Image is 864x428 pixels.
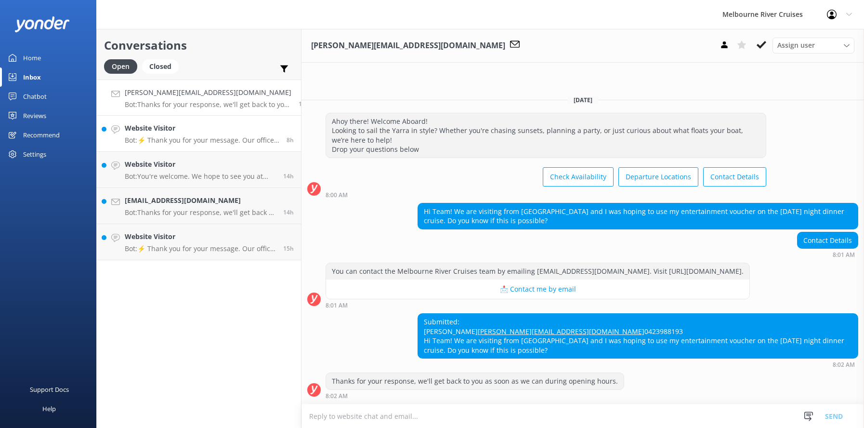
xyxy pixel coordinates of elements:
[326,303,348,308] strong: 8:01 AM
[23,125,60,145] div: Recommend
[283,172,294,180] span: Aug 26 2025 06:49pm (UTC +10:00) Australia/Sydney
[478,327,644,336] a: [PERSON_NAME][EMAIL_ADDRESS][DOMAIN_NAME]
[125,123,279,134] h4: Website Visitor
[299,100,306,108] span: Aug 27 2025 08:02am (UTC +10:00) Australia/Sydney
[777,40,815,51] span: Assign user
[326,280,749,299] button: 📩 Contact me by email
[568,96,598,104] span: [DATE]
[97,116,301,152] a: Website VisitorBot:⚡ Thank you for your message. Our office hours are Mon - Fri 9.30am - 5pm. We'...
[104,61,142,71] a: Open
[798,232,858,249] div: Contact Details
[104,36,294,54] h2: Conversations
[326,393,348,399] strong: 8:02 AM
[797,251,858,258] div: Aug 27 2025 08:01am (UTC +10:00) Australia/Sydney
[97,224,301,260] a: Website VisitorBot:⚡ Thank you for your message. Our office hours are Mon - Fri 9.30am - 5pm. We'...
[326,113,766,158] div: Ahoy there! Welcome Aboard! Looking to sail the Yarra in style? Whether you're chasing sunsets, p...
[142,61,183,71] a: Closed
[23,48,41,67] div: Home
[97,188,301,224] a: [EMAIL_ADDRESS][DOMAIN_NAME]Bot:Thanks for your response, we'll get back to you as soon as we can...
[14,16,70,32] img: yonder-white-logo.png
[125,231,276,242] h4: Website Visitor
[326,373,624,389] div: Thanks for your response, we'll get back to you as soon as we can during opening hours.
[23,106,46,125] div: Reviews
[23,145,46,164] div: Settings
[326,263,749,280] div: You can contact the Melbourne River Cruises team by emailing [EMAIL_ADDRESS][DOMAIN_NAME]. Visit ...
[97,152,301,188] a: Website VisitorBot:You're welcome. We hope to see you at Melbourne River Cruises soon!14h
[418,361,858,368] div: Aug 27 2025 08:02am (UTC +10:00) Australia/Sydney
[283,244,294,253] span: Aug 26 2025 05:24pm (UTC +10:00) Australia/Sydney
[42,399,56,418] div: Help
[23,67,41,87] div: Inbox
[326,191,766,198] div: Aug 27 2025 08:00am (UTC +10:00) Australia/Sydney
[125,195,276,206] h4: [EMAIL_ADDRESS][DOMAIN_NAME]
[283,208,294,216] span: Aug 26 2025 06:17pm (UTC +10:00) Australia/Sydney
[618,167,698,187] button: Departure Locations
[125,244,276,253] p: Bot: ⚡ Thank you for your message. Our office hours are Mon - Fri 9.30am - 5pm. We'll get back to...
[833,362,855,368] strong: 8:02 AM
[418,203,858,229] div: Hi Team! We are visiting from [GEOGRAPHIC_DATA] and I was hoping to use my entertainment voucher ...
[287,136,294,144] span: Aug 27 2025 12:46am (UTC +10:00) Australia/Sydney
[125,100,291,109] p: Bot: Thanks for your response, we'll get back to you as soon as we can during opening hours.
[23,87,47,106] div: Chatbot
[125,172,276,181] p: Bot: You're welcome. We hope to see you at Melbourne River Cruises soon!
[125,136,279,145] p: Bot: ⚡ Thank you for your message. Our office hours are Mon - Fri 9.30am - 5pm. We'll get back to...
[543,167,614,187] button: Check Availability
[104,59,137,74] div: Open
[97,80,301,116] a: [PERSON_NAME][EMAIL_ADDRESS][DOMAIN_NAME]Bot:Thanks for your response, we'll get back to you as s...
[326,392,624,399] div: Aug 27 2025 08:02am (UTC +10:00) Australia/Sydney
[125,159,276,170] h4: Website Visitor
[125,87,291,98] h4: [PERSON_NAME][EMAIL_ADDRESS][DOMAIN_NAME]
[125,208,276,217] p: Bot: Thanks for your response, we'll get back to you as soon as we can during opening hours.
[30,380,69,399] div: Support Docs
[311,40,505,52] h3: [PERSON_NAME][EMAIL_ADDRESS][DOMAIN_NAME]
[418,314,858,358] div: Submitted: [PERSON_NAME] 0423988193 Hi Team! We are visiting from [GEOGRAPHIC_DATA] and I was hop...
[833,252,855,258] strong: 8:01 AM
[326,302,750,308] div: Aug 27 2025 08:01am (UTC +10:00) Australia/Sydney
[703,167,766,187] button: Contact Details
[326,192,348,198] strong: 8:00 AM
[772,38,854,53] div: Assign User
[142,59,179,74] div: Closed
